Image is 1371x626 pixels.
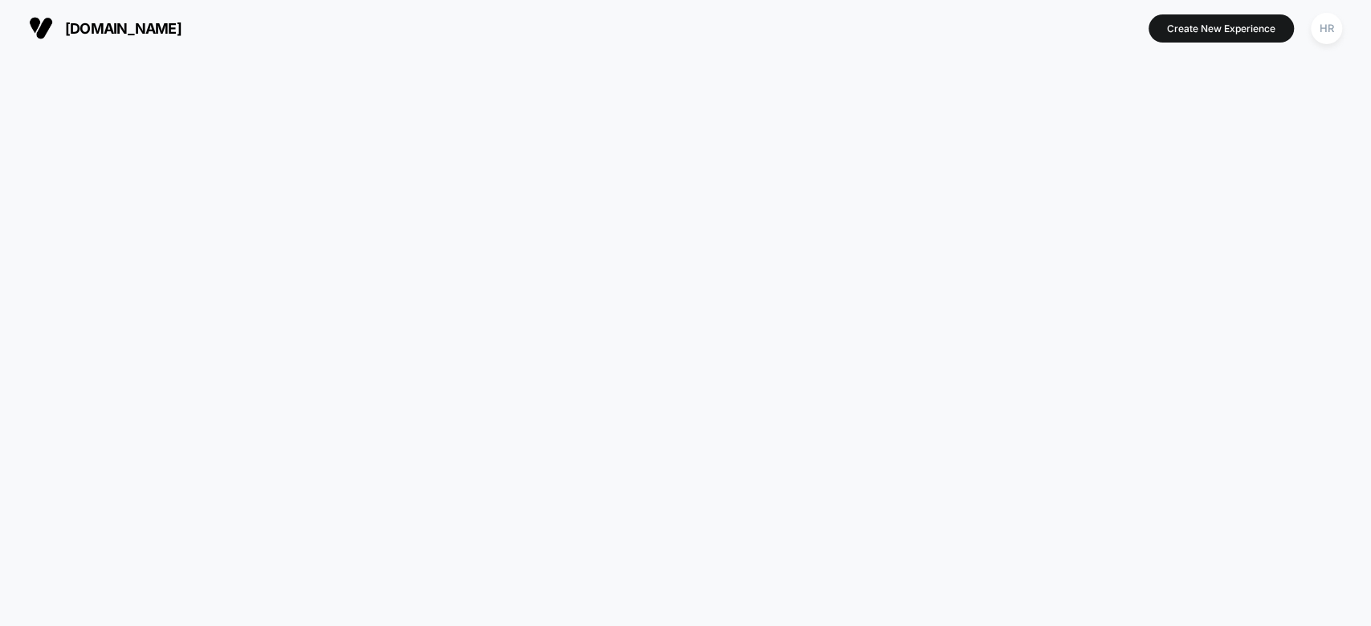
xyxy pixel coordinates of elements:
button: [DOMAIN_NAME] [24,15,186,41]
button: Create New Experience [1149,14,1294,43]
span: [DOMAIN_NAME] [65,20,182,37]
button: HR [1306,12,1347,45]
img: Visually logo [29,16,53,40]
div: HR [1311,13,1342,44]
